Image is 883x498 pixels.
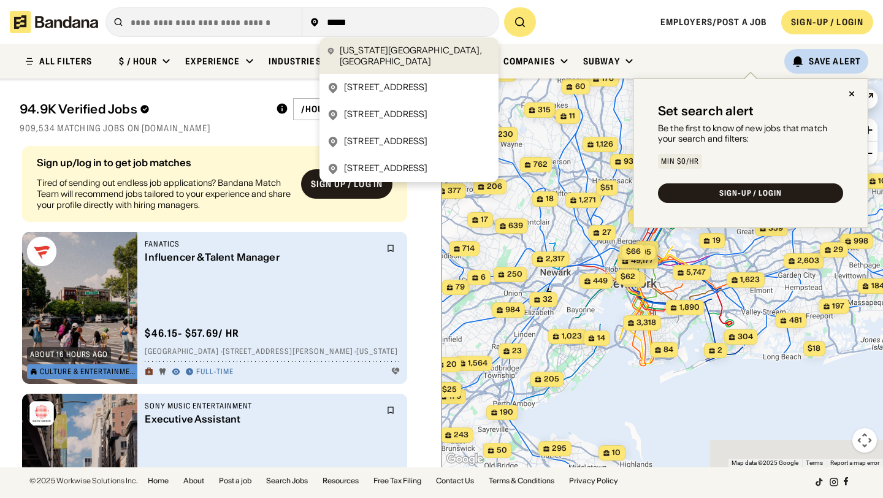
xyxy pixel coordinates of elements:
span: 714 [462,243,475,254]
div: SIGN-UP / LOGIN [719,190,782,197]
div: grid [20,141,422,467]
span: 295 [552,443,567,454]
div: Executive Assistant [145,413,379,425]
div: [US_STATE][GEOGRAPHIC_DATA], [GEOGRAPHIC_DATA] [340,45,491,67]
span: 5,747 [686,267,706,278]
span: 14 [597,333,605,343]
div: 94.9K Verified Jobs [20,102,266,117]
span: 17 [481,215,488,225]
span: 10 [612,448,621,458]
a: Report a map error [830,459,879,466]
div: Sign up / Log in [311,178,383,190]
span: 1,623 [740,275,760,285]
span: 205 [544,374,559,385]
span: 206 [487,182,502,192]
span: 1,890 [679,302,700,313]
span: 481 [789,315,802,326]
div: /hour [301,104,330,115]
a: Post a job [219,477,251,485]
div: $ 46.15 - $57.69 / hr [145,327,239,340]
div: [GEOGRAPHIC_DATA] · [STREET_ADDRESS][PERSON_NAME] · [US_STATE] [145,347,400,357]
span: 639 [508,221,523,231]
span: $51 [600,183,613,192]
div: [STREET_ADDRESS] [344,109,427,121]
span: 243 [454,430,468,440]
span: 2,317 [546,254,565,264]
div: Be the first to know of new jobs that match your search and filters: [658,123,843,144]
button: Map camera controls [852,428,877,453]
span: 190 [500,407,513,418]
span: 984 [505,305,520,315]
span: 359 [768,223,783,234]
span: 79 [456,282,465,293]
a: Free Tax Filing [373,477,421,485]
span: 377 [448,186,461,196]
span: 315 [538,105,551,115]
span: 176 [602,74,614,84]
div: [STREET_ADDRESS] [344,136,427,148]
span: 304 [738,332,753,342]
div: Tired of sending out endless job applications? Bandana Match Team will recommend jobs tailored to... [37,177,291,211]
a: Home [148,477,169,485]
span: 1,564 [468,358,487,369]
span: 230 [498,129,513,140]
div: Sony Music Entertainment [145,401,379,411]
span: 1,023 [562,331,582,342]
span: 449 [593,276,608,286]
div: 909,534 matching jobs on [DOMAIN_NAME] [20,123,422,134]
span: 20 [446,359,457,370]
span: 2 [649,243,654,254]
span: $25 [442,385,457,394]
img: Bandana logotype [10,11,98,33]
a: Search Jobs [266,477,308,485]
span: 27 [602,228,611,238]
span: 2 [717,345,722,356]
span: 23 [512,346,522,356]
span: 998 [854,236,868,247]
span: $18 [808,343,820,353]
span: 250 [507,269,522,280]
span: 1,271 [579,195,596,205]
span: 32 [543,294,552,305]
a: Open this area in Google Maps (opens a new window) [445,451,485,467]
div: © 2025 Workwise Solutions Inc. [29,477,138,485]
span: 60 [575,82,586,92]
img: Fanatics logo [27,237,56,266]
a: Employers/Post a job [660,17,766,28]
span: 50 [497,445,507,456]
a: Terms & Conditions [489,477,554,485]
img: Google [445,451,485,467]
a: Resources [323,477,359,485]
span: 84 [663,345,673,355]
span: 2,603 [797,256,819,266]
div: Industries [269,56,321,67]
div: [STREET_ADDRESS] [344,82,427,94]
span: 762 [533,159,548,170]
div: [STREET_ADDRESS] [344,163,427,175]
span: 11 [569,111,575,121]
span: 19 [713,236,721,246]
a: Privacy Policy [569,477,618,485]
div: Fanatics [145,239,379,249]
div: Subway [583,56,620,67]
span: 1,126 [596,139,613,150]
div: Save Alert [809,56,861,67]
span: 6 [481,272,486,283]
div: about 16 hours ago [30,351,108,358]
div: Full-time [196,367,234,377]
a: Contact Us [436,477,474,485]
span: 3,318 [636,318,656,328]
span: 18 [546,194,554,204]
div: Companies [503,56,555,67]
div: Experience [185,56,240,67]
span: $62 [621,272,635,281]
div: Sign up/log in to get job matches [37,158,291,167]
span: 932 [624,156,638,167]
span: 197 [832,301,844,312]
div: Culture & Entertainment [40,368,139,375]
span: 49,177 [631,256,654,266]
img: Sony Music Entertainment logo [27,399,56,428]
div: Set search alert [658,104,754,118]
div: Influencer & Talent Manager [145,251,379,263]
